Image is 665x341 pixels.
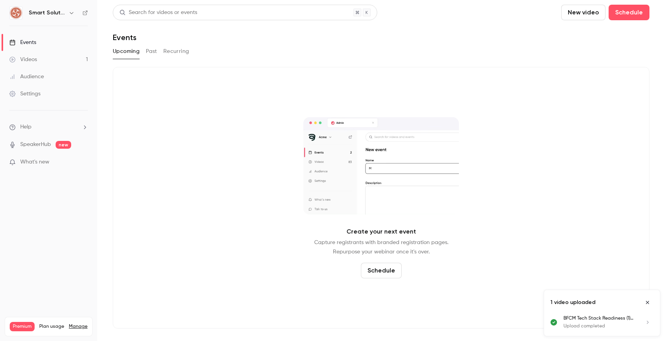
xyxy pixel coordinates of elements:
[29,9,65,17] h6: Smart Solutions
[9,39,36,46] div: Events
[10,7,22,19] img: Smart Solutions
[563,323,635,330] p: Upload completed
[10,322,35,331] span: Premium
[20,141,51,149] a: SpeakerHub
[544,315,660,336] ul: Uploads list
[550,299,595,306] p: 1 video uploaded
[9,73,44,81] div: Audience
[113,33,136,42] h1: Events
[641,296,654,309] button: Close uploads list
[314,238,448,257] p: Capture registrants with branded registration pages. Repurpose your webinar once it's over.
[39,323,64,330] span: Plan usage
[9,123,88,131] li: help-dropdown-opener
[79,159,88,166] iframe: Noticeable Trigger
[146,45,157,58] button: Past
[113,45,140,58] button: Upcoming
[9,90,40,98] div: Settings
[163,45,189,58] button: Recurring
[119,9,197,17] div: Search for videos or events
[69,323,87,330] a: Manage
[9,56,37,63] div: Videos
[20,123,31,131] span: Help
[561,5,605,20] button: New video
[20,158,49,166] span: What's new
[609,5,649,20] button: Schedule
[56,141,71,149] span: new
[563,315,654,330] a: BFCM Tech Stack Readiness (1) (1)Upload completed
[346,227,416,236] p: Create your next event
[361,263,402,278] button: Schedule
[563,315,635,322] p: BFCM Tech Stack Readiness (1) (1)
